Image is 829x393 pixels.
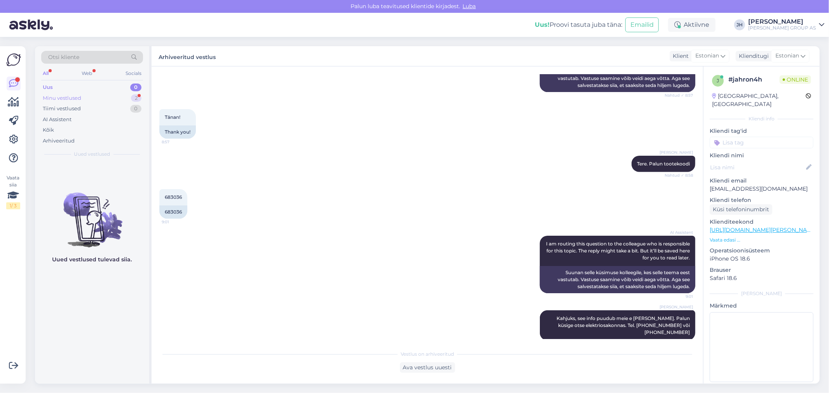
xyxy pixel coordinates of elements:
span: Vestlus on arhiveeritud [401,351,454,358]
div: 1 / 3 [6,202,20,209]
button: Emailid [625,17,659,32]
span: Online [780,75,811,84]
span: 8:57 [162,139,191,145]
p: Vaata edasi ... [710,236,813,243]
p: Kliendi nimi [710,151,813,160]
div: Web [80,68,94,78]
div: Klient [670,52,689,60]
p: Klienditeekond [710,218,813,226]
span: Uued vestlused [74,151,110,158]
div: AI Assistent [43,116,72,123]
span: Luba [461,3,478,10]
div: All [41,68,50,78]
p: Märkmed [710,302,813,310]
div: 0 [130,105,141,113]
div: Küsi telefoninumbrit [710,204,772,215]
input: Lisa nimi [710,163,805,172]
img: Askly Logo [6,52,21,67]
div: 0 [130,83,141,91]
span: I am routing this question to the colleague who is responsible for this topic. The reply might ta... [546,241,691,261]
div: Socials [124,68,143,78]
span: 9:01 [664,294,693,299]
p: Kliendi tag'id [710,127,813,135]
div: Ava vestlus uuesti [400,362,455,373]
div: Minu vestlused [43,94,81,102]
p: iPhone OS 18.6 [710,255,813,263]
span: Nähtud ✓ 8:57 [664,92,693,98]
span: AI Assistent [664,230,693,235]
span: Kahjuks, see info puudub meie e [PERSON_NAME]. Palun küsige otse elektriosakonnas. Tel. [PHONE_NU... [557,315,691,335]
span: Nähtud ✓ 8:58 [664,172,693,178]
div: [GEOGRAPHIC_DATA], [GEOGRAPHIC_DATA] [712,92,806,108]
div: 683036 [159,205,187,219]
p: Brauser [710,266,813,274]
p: [EMAIL_ADDRESS][DOMAIN_NAME] [710,185,813,193]
p: Safari 18.6 [710,274,813,282]
div: [PERSON_NAME] [748,19,816,25]
span: Estonian [775,52,799,60]
div: [PERSON_NAME] GROUP AS [748,25,816,31]
label: Arhiveeritud vestlus [159,51,216,61]
span: Otsi kliente [48,53,79,61]
div: Vaata siia [6,174,20,209]
div: Thank you! [159,125,196,139]
span: Estonian [695,52,719,60]
div: Tiimi vestlused [43,105,81,113]
div: # jahron4h [728,75,780,84]
img: No chats [35,179,149,249]
a: [PERSON_NAME][PERSON_NAME] GROUP AS [748,19,824,31]
a: [URL][DOMAIN_NAME][PERSON_NAME] [710,226,817,233]
span: Tänan! [165,114,180,120]
div: JH [734,19,745,30]
div: Kõik [43,126,54,134]
div: Suunan selle küsimuse kolleegile, kes selle teema eest vastutab. Vastuse saamine võib veidi aega ... [540,65,695,92]
b: Uus! [535,21,550,28]
div: Aktiivne [668,18,716,32]
div: Klienditugi [736,52,769,60]
span: j [717,78,719,83]
span: [PERSON_NAME] [660,304,693,310]
p: Uued vestlused tulevad siia. [52,256,132,264]
span: 683036 [165,194,182,200]
div: [PERSON_NAME] [710,290,813,297]
input: Lisa tag [710,137,813,148]
span: 9:01 [162,219,191,225]
div: 2 [131,94,141,102]
span: Tere. Palun tootekoodi [637,161,690,167]
div: Uus [43,83,53,91]
p: Kliendi telefon [710,196,813,204]
p: Operatsioonisüsteem [710,247,813,255]
div: Arhiveeritud [43,137,75,145]
div: Proovi tasuta juba täna: [535,20,622,30]
div: Kliendi info [710,115,813,122]
div: Suunan selle küsimuse kolleegile, kes selle teema eest vastutab. Vastuse saamine võib veidi aega ... [540,266,695,293]
span: [PERSON_NAME] [660,150,693,155]
p: Kliendi email [710,177,813,185]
